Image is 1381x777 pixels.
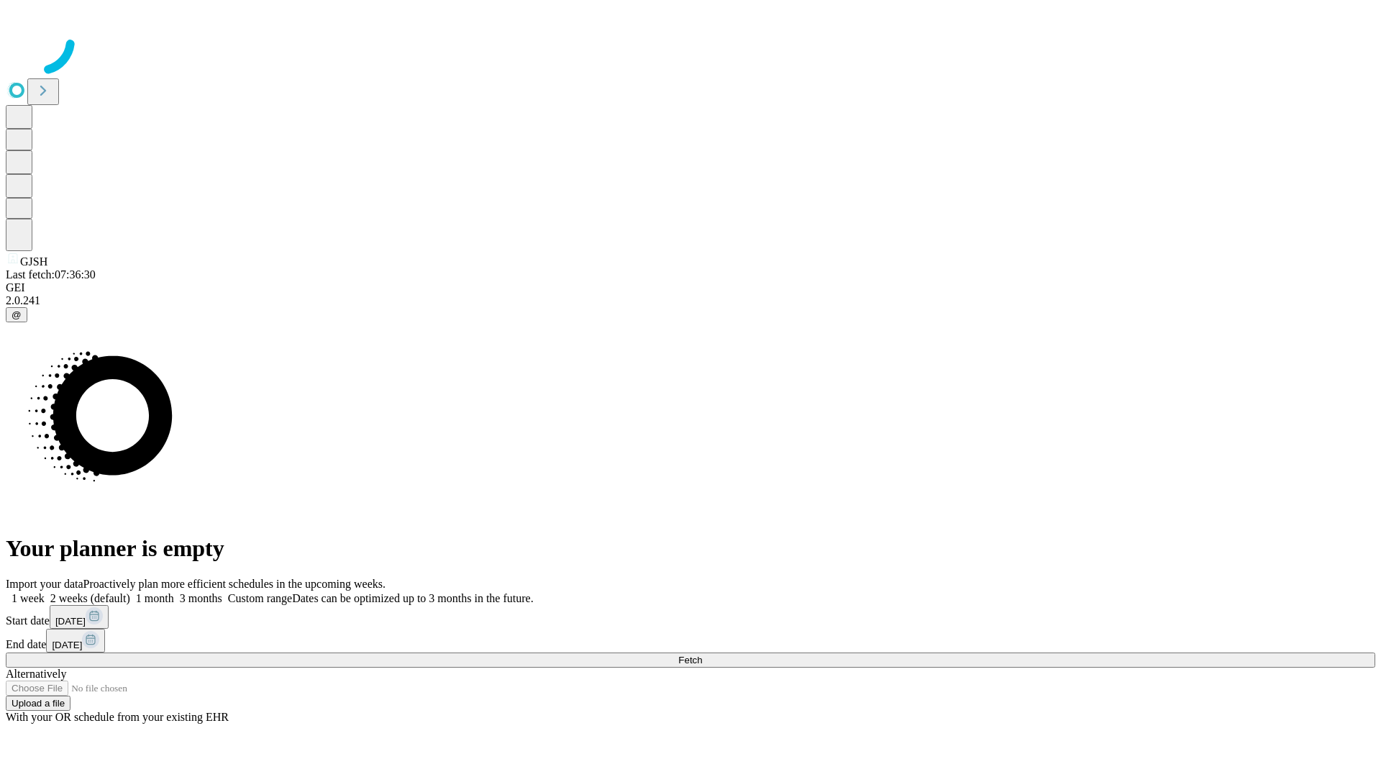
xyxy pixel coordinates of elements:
[6,578,83,590] span: Import your data
[83,578,386,590] span: Proactively plan more efficient schedules in the upcoming weeks.
[6,605,1375,629] div: Start date
[678,655,702,665] span: Fetch
[6,535,1375,562] h1: Your planner is empty
[6,307,27,322] button: @
[6,711,229,723] span: With your OR schedule from your existing EHR
[50,605,109,629] button: [DATE]
[6,696,70,711] button: Upload a file
[6,668,66,680] span: Alternatively
[136,592,174,604] span: 1 month
[6,294,1375,307] div: 2.0.241
[292,592,533,604] span: Dates can be optimized up to 3 months in the future.
[50,592,130,604] span: 2 weeks (default)
[12,592,45,604] span: 1 week
[6,268,96,281] span: Last fetch: 07:36:30
[46,629,105,653] button: [DATE]
[6,629,1375,653] div: End date
[52,640,82,650] span: [DATE]
[228,592,292,604] span: Custom range
[6,281,1375,294] div: GEI
[55,616,86,627] span: [DATE]
[20,255,47,268] span: GJSH
[12,309,22,320] span: @
[180,592,222,604] span: 3 months
[6,653,1375,668] button: Fetch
